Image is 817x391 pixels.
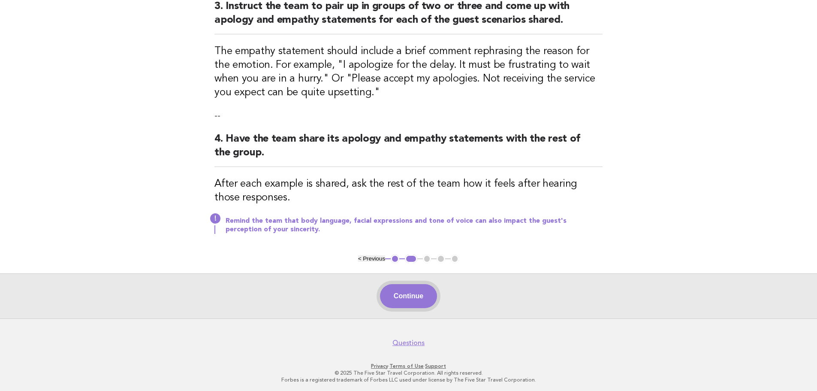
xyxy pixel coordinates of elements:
p: Remind the team that body language, facial expressions and tone of voice can also impact the gues... [226,217,603,234]
a: Questions [392,339,425,347]
p: -- [214,110,603,122]
a: Privacy [371,363,388,369]
h2: 4. Have the team share its apology and empathy statements with the rest of the group. [214,132,603,167]
a: Support [425,363,446,369]
h3: After each example is shared, ask the rest of the team how it feels after hearing those responses. [214,177,603,205]
p: Forbes is a registered trademark of Forbes LLC used under license by The Five Star Travel Corpora... [146,376,671,383]
p: © 2025 The Five Star Travel Corporation. All rights reserved. [146,370,671,376]
button: < Previous [358,255,385,262]
p: · · [146,363,671,370]
button: Continue [380,284,437,308]
h3: The empathy statement should include a brief comment rephrasing the reason for the emotion. For e... [214,45,603,100]
button: 2 [405,255,417,263]
button: 1 [391,255,399,263]
a: Terms of Use [389,363,424,369]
